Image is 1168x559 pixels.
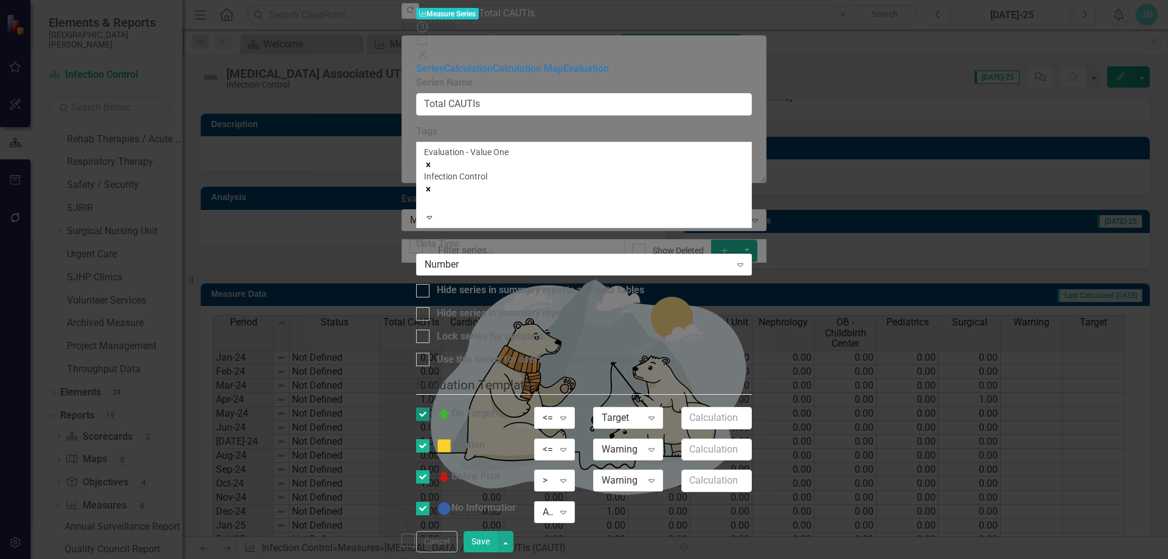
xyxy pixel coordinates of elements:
a: Series [416,63,444,74]
span: Infection Control [424,172,487,181]
button: Save [464,531,498,552]
legend: Evaluation Template [416,376,752,395]
div: Target [602,411,642,425]
div: Caution [437,439,485,453]
a: Calculation Map [493,63,563,74]
div: Remove [object Object] [424,158,744,170]
label: Tags [416,125,752,139]
div: Use this series for overall element evaluation [437,353,635,367]
div: Warning [602,474,642,488]
div: <= [543,442,554,456]
span: Total CAUTIs [479,7,535,19]
label: Series Name [416,76,752,90]
label: Data Type [416,237,752,251]
div: Hide series in summary reports and data tables [437,283,644,297]
div: Number [425,258,730,272]
div: Below Plan [437,470,500,484]
div: <= [543,411,554,425]
img: No Information [437,501,451,516]
div: Warning [602,442,642,456]
div: No Information [437,501,518,516]
span: Measure Series [416,8,479,19]
input: Calculation [681,439,751,461]
div: Lock series for updaters [437,330,544,344]
div: Hide series in summary reports [437,307,574,321]
div: On Target [437,407,495,422]
div: Remove [object Object] [424,182,744,195]
img: Caution [437,439,451,453]
span: Evaluation - Value One [424,147,509,157]
input: Series Name [416,93,752,116]
img: Below Plan [437,470,451,484]
img: On Target [437,407,451,422]
a: Evaluation [563,63,609,74]
input: Calculation [681,470,751,492]
a: Calculation [444,63,493,74]
div: > [543,474,554,488]
div: Any [543,505,554,519]
input: Calculation [681,407,751,429]
button: Cancel [416,531,457,552]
